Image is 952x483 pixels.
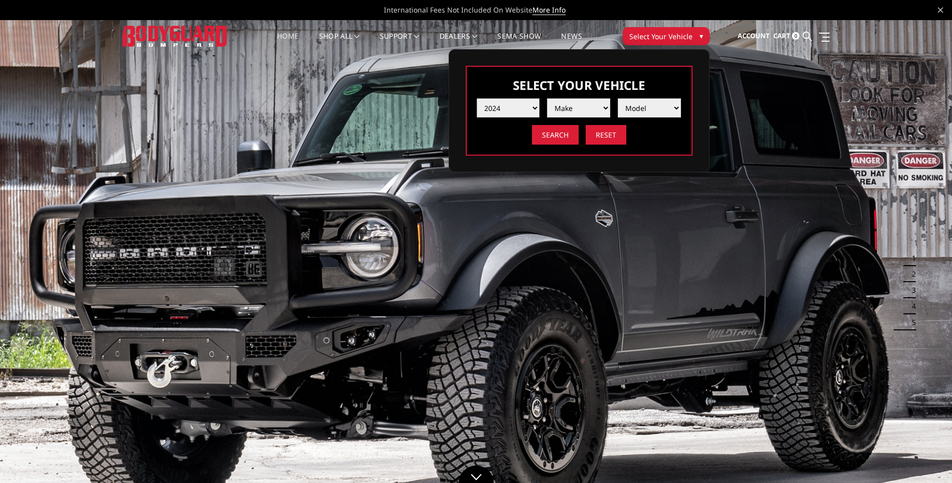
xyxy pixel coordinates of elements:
button: 5 of 5 [906,314,916,330]
span: Select Your Vehicle [629,31,693,42]
select: Please select the value from list. [547,98,610,117]
a: Click to Down [459,465,494,483]
span: 0 [792,32,799,40]
a: Cart 0 [773,23,799,50]
iframe: Chat Widget [902,435,952,483]
button: 3 of 5 [906,282,916,298]
span: Account [738,31,770,40]
a: Home [277,33,299,52]
a: shop all [319,33,360,52]
a: Dealers [440,33,478,52]
input: Search [532,125,579,145]
input: Reset [586,125,626,145]
a: Account [738,23,770,50]
a: Support [380,33,420,52]
button: 2 of 5 [906,266,916,282]
a: News [561,33,582,52]
img: BODYGUARD BUMPERS [122,26,228,46]
span: ▾ [700,31,703,41]
button: Select Your Vehicle [623,27,710,45]
button: 4 of 5 [906,298,916,314]
h3: Select Your Vehicle [477,77,682,93]
button: 1 of 5 [906,250,916,266]
a: More Info [532,5,566,15]
span: Cart [773,31,790,40]
a: SEMA Show [497,33,541,52]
